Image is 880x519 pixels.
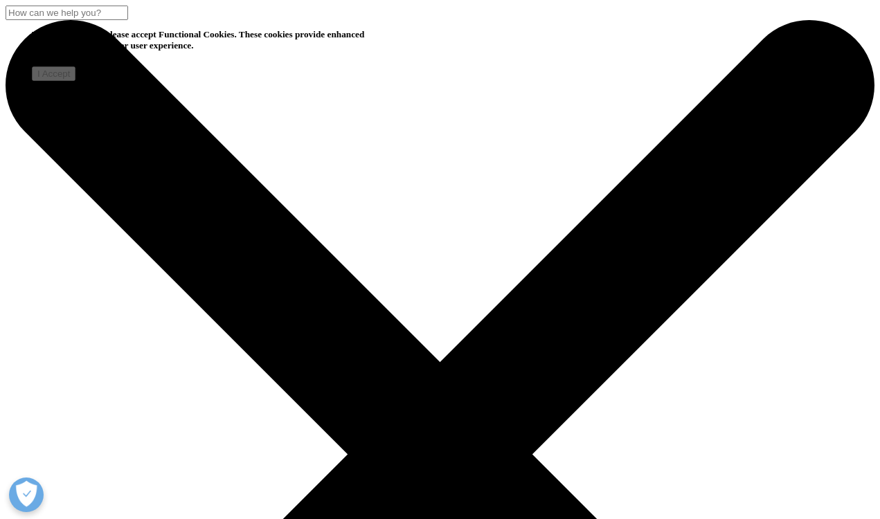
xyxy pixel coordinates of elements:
input: Search [6,6,128,20]
input: I Accept [32,66,75,81]
button: Open Preferences [9,477,44,512]
h5: To download files, please accept Functional Cookies. These cookies provide enhanced functionality... [32,29,368,51]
